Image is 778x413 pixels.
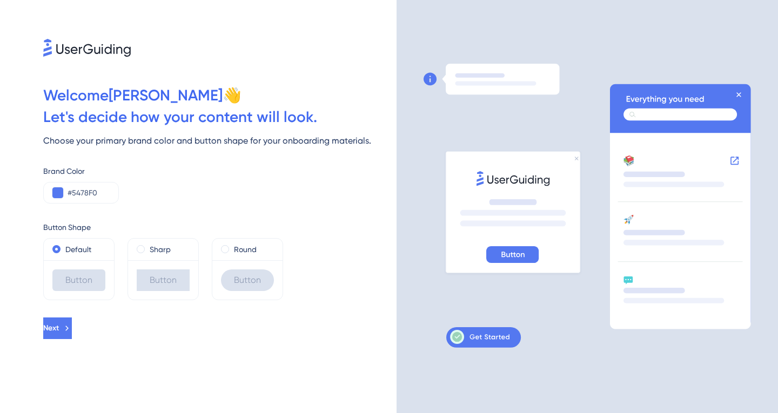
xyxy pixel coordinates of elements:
[43,85,397,106] div: Welcome [PERSON_NAME] 👋
[150,243,171,256] label: Sharp
[43,106,397,128] div: Let ' s decide how your content will look.
[52,269,105,291] div: Button
[221,269,274,291] div: Button
[234,243,257,256] label: Round
[43,134,397,147] div: Choose your primary brand color and button shape for your onboarding materials.
[137,269,190,291] div: Button
[43,165,397,178] div: Brand Color
[65,243,91,256] label: Default
[43,317,72,339] button: Next
[43,322,59,335] span: Next
[43,221,397,234] div: Button Shape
